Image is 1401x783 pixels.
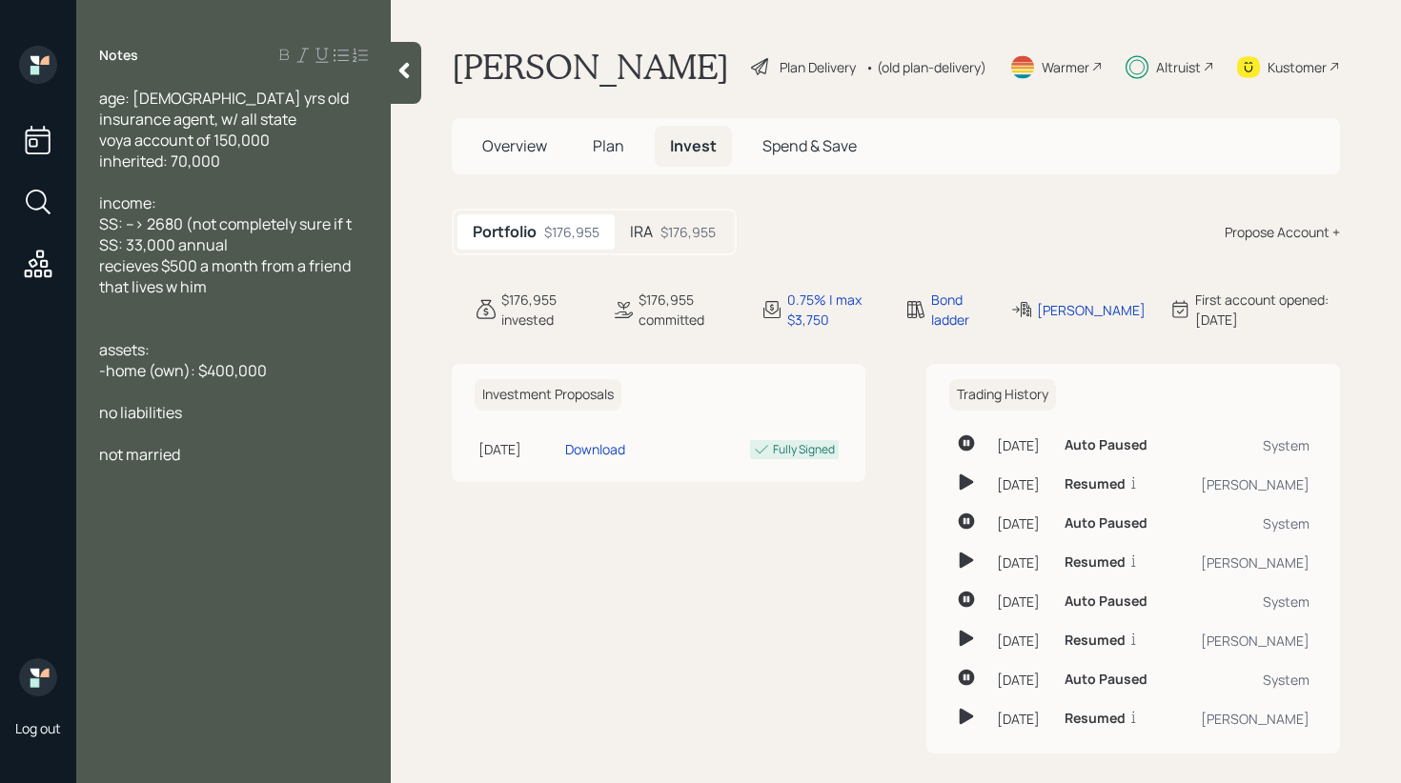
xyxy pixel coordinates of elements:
[1180,670,1310,690] div: System
[99,46,138,65] label: Notes
[1156,57,1201,77] div: Altruist
[949,379,1056,411] h6: Trading History
[639,290,738,330] div: $176,955 committed
[1195,290,1340,330] div: First account opened: [DATE]
[997,670,1049,690] div: [DATE]
[1065,437,1147,453] h6: Auto Paused
[19,658,57,696] img: retirable_logo.png
[1065,593,1147,610] h6: Auto Paused
[997,474,1049,494] div: [DATE]
[1180,513,1310,533] div: System
[997,513,1049,533] div: [DATE]
[1065,515,1147,532] h6: Auto Paused
[670,135,717,156] span: Invest
[1065,554,1126,571] h6: Resumed
[482,135,547,156] span: Overview
[787,290,883,330] div: 0.75% | max $3,750
[997,552,1049,572] div: [DATE]
[1268,57,1327,77] div: Kustomer
[473,223,537,241] h5: Portfolio
[501,290,589,330] div: $176,955 invested
[544,222,599,242] div: $176,955
[865,57,986,77] div: • (old plan-delivery)
[99,192,354,297] span: income: SS: --> 2680 (not completely sure if t SS: 33,000 annual recieves $500 a month from a fri...
[1180,592,1310,612] div: System
[452,46,729,88] h1: [PERSON_NAME]
[475,379,621,411] h6: Investment Proposals
[780,57,856,77] div: Plan Delivery
[997,592,1049,612] div: [DATE]
[660,222,716,242] div: $176,955
[1065,711,1126,727] h6: Resumed
[99,402,182,423] span: no liabilities
[99,88,349,171] span: age: [DEMOGRAPHIC_DATA] yrs old insurance agent, w/ all state voya account of 150,000 inherited: ...
[1180,552,1310,572] div: [PERSON_NAME]
[1180,631,1310,651] div: [PERSON_NAME]
[997,435,1049,455] div: [DATE]
[565,439,625,459] div: Download
[1180,435,1310,455] div: System
[997,631,1049,651] div: [DATE]
[593,135,624,156] span: Plan
[773,441,835,458] div: Fully Signed
[1225,222,1340,242] div: Propose Account +
[1180,474,1310,494] div: [PERSON_NAME]
[997,709,1049,729] div: [DATE]
[1065,476,1126,492] h6: Resumed
[99,339,267,381] span: assets: -home (own): $400,000
[1180,709,1310,729] div: [PERSON_NAME]
[99,444,180,465] span: not married
[1065,632,1126,649] h6: Resumed
[1042,57,1089,77] div: Warmer
[931,290,987,330] div: Bond ladder
[630,223,653,241] h5: IRA
[1037,300,1146,320] div: [PERSON_NAME]
[15,719,61,737] div: Log out
[1065,672,1147,688] h6: Auto Paused
[762,135,857,156] span: Spend & Save
[478,439,558,459] div: [DATE]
